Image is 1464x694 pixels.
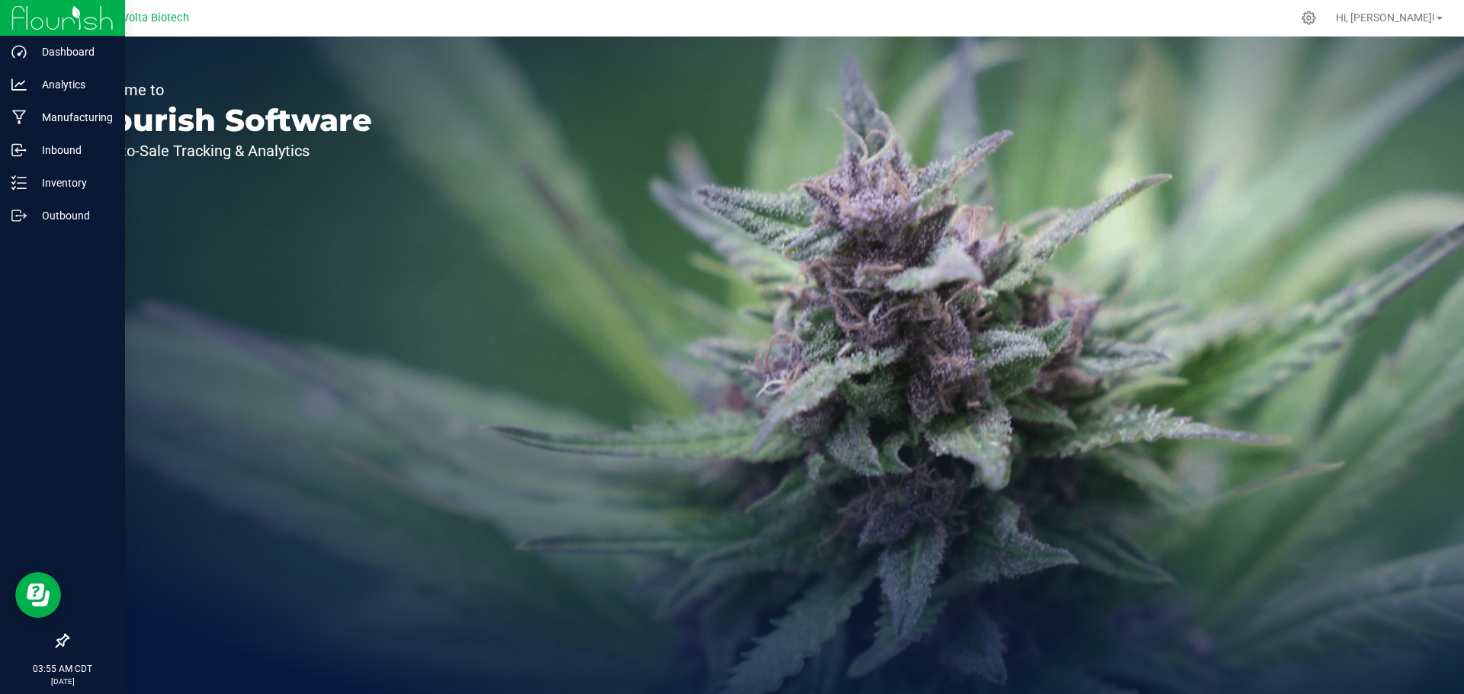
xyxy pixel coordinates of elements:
[27,206,118,225] p: Outbound
[11,110,27,125] inline-svg: Manufacturing
[1299,11,1318,25] div: Manage settings
[82,105,372,136] p: Flourish Software
[27,43,118,61] p: Dashboard
[11,142,27,158] inline-svg: Inbound
[15,572,61,618] iframe: Resource center
[1336,11,1435,24] span: Hi, [PERSON_NAME]!
[11,44,27,59] inline-svg: Dashboard
[11,175,27,190] inline-svg: Inventory
[7,662,118,676] p: 03:55 AM CDT
[27,75,118,94] p: Analytics
[82,82,372,98] p: Welcome to
[7,676,118,687] p: [DATE]
[11,208,27,223] inline-svg: Outbound
[122,11,189,24] span: Volta Biotech
[82,143,372,158] p: Seed-to-Sale Tracking & Analytics
[27,108,118,126] p: Manufacturing
[11,77,27,92] inline-svg: Analytics
[27,174,118,192] p: Inventory
[27,141,118,159] p: Inbound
